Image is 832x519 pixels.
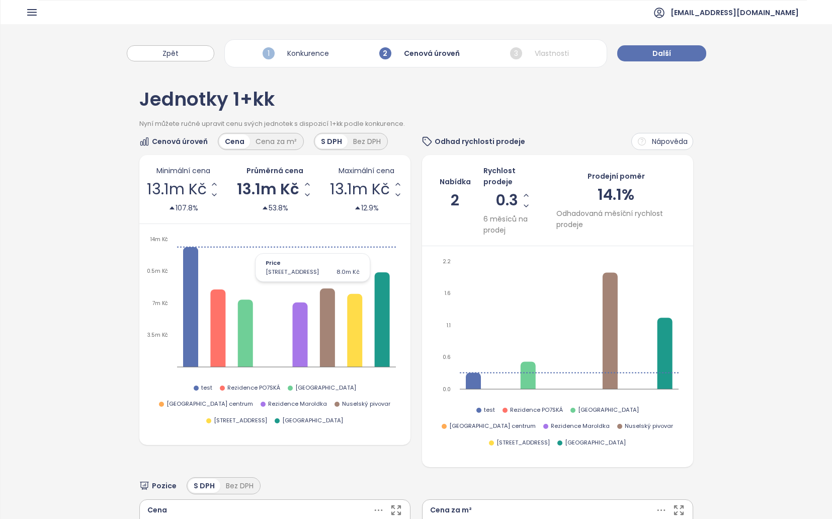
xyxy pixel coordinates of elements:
span: [GEOGRAPHIC_DATA] [578,406,639,415]
span: Minimální cena [156,165,210,176]
tspan: 1.1 [447,322,451,329]
button: Decrease Min Price [209,189,220,200]
span: [STREET_ADDRESS] [214,416,267,425]
span: Nápověda [652,136,688,147]
span: Maximální cena [339,165,394,176]
span: 0.3 [495,193,518,208]
button: Decrease Max Price [392,189,403,200]
span: [GEOGRAPHIC_DATA] centrum [167,400,253,409]
span: Rezidence PO7SKÁ [227,384,280,393]
button: Decrease AVG Price [302,189,312,200]
span: Pozice [152,480,177,491]
div: Konkurence [260,45,331,62]
tspan: 14m Kč [150,236,168,243]
span: 13.1m Kč [237,182,299,197]
span: [GEOGRAPHIC_DATA] [282,416,343,425]
span: 2 [451,190,459,211]
span: Průměrná cena [246,165,303,176]
span: [EMAIL_ADDRESS][DOMAIN_NAME] [671,1,799,25]
span: test [484,406,495,415]
div: Cena za m² [250,134,302,149]
span: Nuselský pivovar [625,422,673,431]
button: Zpět [127,45,214,61]
span: 14.1% [598,184,634,205]
span: Rychlost prodeje [483,165,544,187]
span: 2 [379,47,391,59]
span: [GEOGRAPHIC_DATA] [295,384,356,393]
div: 53.8% [262,202,288,213]
span: caret-up [354,204,361,211]
tspan: 10.5m Kč [145,267,168,275]
div: 12.9% [354,202,379,213]
div: 6 měsíců na prodej [483,213,544,236]
tspan: 0.6 [443,353,451,361]
div: Nyní můžete ručně upravit cenu svých jednotek s dispozicí 1+kk podle konkurence. [139,119,694,133]
span: Rezidence Maroldka [551,422,610,431]
div: Cena za m² [430,504,472,515]
div: Cenová úroveň [377,45,462,62]
span: Odhadovaná měsíční rychlost prodeje [556,208,676,230]
div: S DPH [315,134,348,149]
div: Cena [219,134,250,149]
span: Další [652,48,671,59]
span: [GEOGRAPHIC_DATA] centrum [449,422,536,431]
span: 1 [263,47,275,59]
div: Vlastnosti [508,45,571,62]
span: [STREET_ADDRESS] [496,438,550,448]
span: Nuselský pivovar [342,400,390,409]
button: Increase AVG Price [302,179,312,189]
span: Zpět [162,48,179,59]
tspan: 3.5m Kč [147,331,168,339]
span: 13.1m Kč [147,182,207,197]
tspan: 0.0 [443,386,451,393]
div: 107.8% [169,202,198,213]
button: Increase Min Price [209,179,220,189]
span: Odhad rychlosti prodeje [435,136,525,147]
span: Rezidence PO7SKÁ [510,406,563,415]
span: Cenová úroveň [152,136,208,147]
button: Další [617,45,706,61]
button: Increase Max Price [392,179,403,189]
button: Nápověda [631,133,693,150]
span: Rezidence Maroldka [268,400,327,409]
div: Cena [147,504,167,515]
tspan: 1.6 [445,289,451,297]
span: 3 [510,47,522,59]
span: test [201,384,212,393]
span: Prodejní poměr [588,171,645,182]
button: Decrease Sale Speed - Monthly [521,200,531,211]
div: S DPH [188,479,220,493]
div: Bez DPH [220,479,259,493]
div: Jednotky 1+kk [139,90,694,119]
span: caret-up [169,204,176,211]
tspan: 7m Kč [152,300,168,307]
span: 13.1m Kč [330,182,390,197]
button: Increase Sale Speed - Monthly [521,190,531,200]
span: [GEOGRAPHIC_DATA] [565,438,626,448]
span: Nabídka [440,176,471,187]
tspan: 2.2 [443,258,451,265]
div: Bez DPH [348,134,386,149]
span: caret-up [262,204,269,211]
